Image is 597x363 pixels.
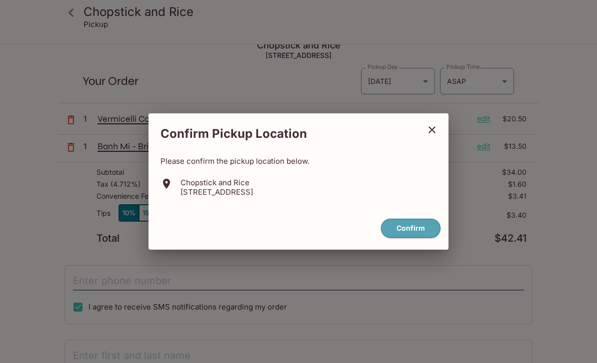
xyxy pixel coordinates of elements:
button: confirm [381,219,440,238]
p: [STREET_ADDRESS] [180,187,253,197]
p: Please confirm the pickup location below. [160,156,436,166]
h2: Confirm Pickup Location [148,121,419,146]
button: close [419,117,444,142]
p: Chopstick and Rice [180,178,253,187]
